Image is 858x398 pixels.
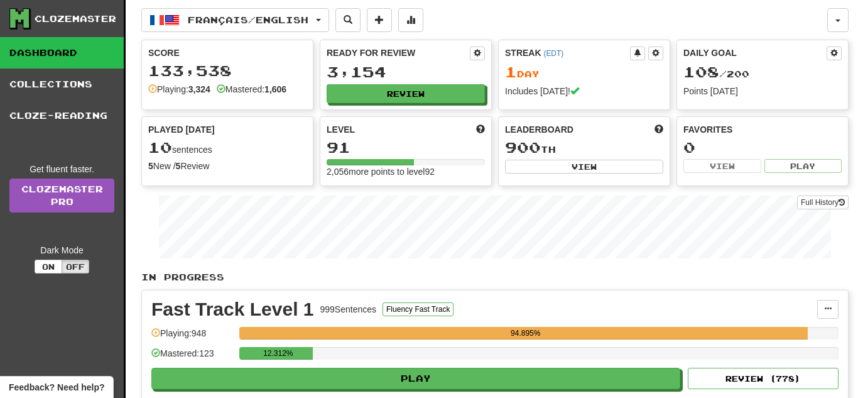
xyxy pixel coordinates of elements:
[148,47,307,59] div: Score
[320,303,377,316] div: 999 Sentences
[243,327,808,340] div: 94.895%
[151,368,680,389] button: Play
[148,161,153,171] strong: 5
[683,63,719,80] span: 108
[505,64,663,80] div: Day
[188,14,308,25] span: Français / English
[217,83,286,96] div: Mastered:
[35,13,116,25] div: Clozemaster
[327,123,355,136] span: Level
[243,347,313,360] div: 12.312%
[683,47,827,60] div: Daily Goal
[683,159,761,173] button: View
[327,47,470,59] div: Ready for Review
[35,260,62,274] button: On
[141,271,849,284] p: In Progress
[335,8,361,32] button: Search sentences
[683,69,749,79] span: / 200
[148,140,307,156] div: sentences
[176,161,181,171] strong: 5
[62,260,89,274] button: Off
[327,84,485,103] button: Review
[264,84,286,94] strong: 1,606
[543,49,563,58] a: (EDT)
[327,165,485,178] div: 2,056 more points to level 92
[148,83,210,96] div: Playing:
[148,160,307,172] div: New / Review
[505,47,630,59] div: Streak
[383,302,453,316] button: Fluency Fast Track
[505,85,663,97] div: Includes [DATE]!
[148,138,172,156] span: 10
[141,8,329,32] button: Français/English
[398,8,423,32] button: More stats
[9,179,114,213] a: ClozemasterPro
[151,347,233,368] div: Mastered: 123
[683,123,842,136] div: Favorites
[505,63,517,80] span: 1
[505,138,541,156] span: 900
[151,300,314,319] div: Fast Track Level 1
[148,123,215,136] span: Played [DATE]
[188,84,210,94] strong: 3,324
[327,64,485,80] div: 3,154
[505,140,663,156] div: th
[683,85,842,97] div: Points [DATE]
[505,160,663,174] button: View
[9,163,114,175] div: Get fluent faster.
[367,8,392,32] button: Add sentence to collection
[148,63,307,79] div: 133,538
[764,159,842,173] button: Play
[505,123,573,136] span: Leaderboard
[654,123,663,136] span: This week in points, UTC
[688,368,839,389] button: Review (778)
[9,381,104,394] span: Open feedback widget
[9,244,114,257] div: Dark Mode
[797,196,849,209] button: Full History
[151,327,233,348] div: Playing: 948
[476,123,485,136] span: Score more points to level up
[327,140,485,155] div: 91
[683,140,842,155] div: 0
